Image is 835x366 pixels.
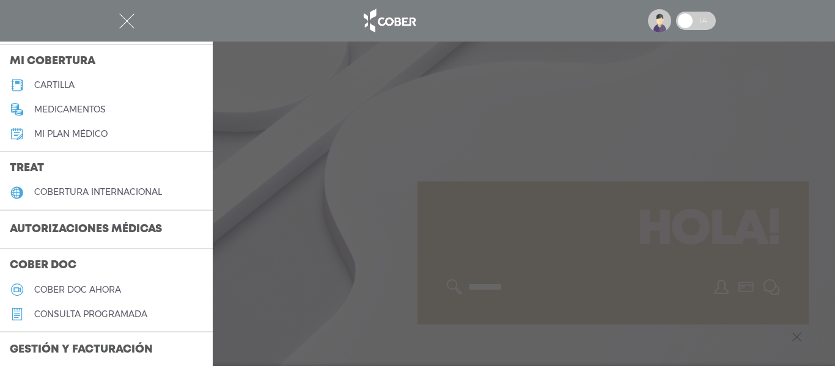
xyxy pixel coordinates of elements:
h5: cobertura internacional [34,187,162,197]
h5: Cober doc ahora [34,285,121,295]
h5: medicamentos [34,104,106,115]
img: logo_cober_home-white.png [357,6,421,35]
img: profile-placeholder.svg [648,9,671,32]
h5: Mi plan médico [34,129,108,139]
img: Cober_menu-close-white.svg [119,13,134,29]
h5: consulta programada [34,309,147,320]
h5: cartilla [34,80,75,90]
